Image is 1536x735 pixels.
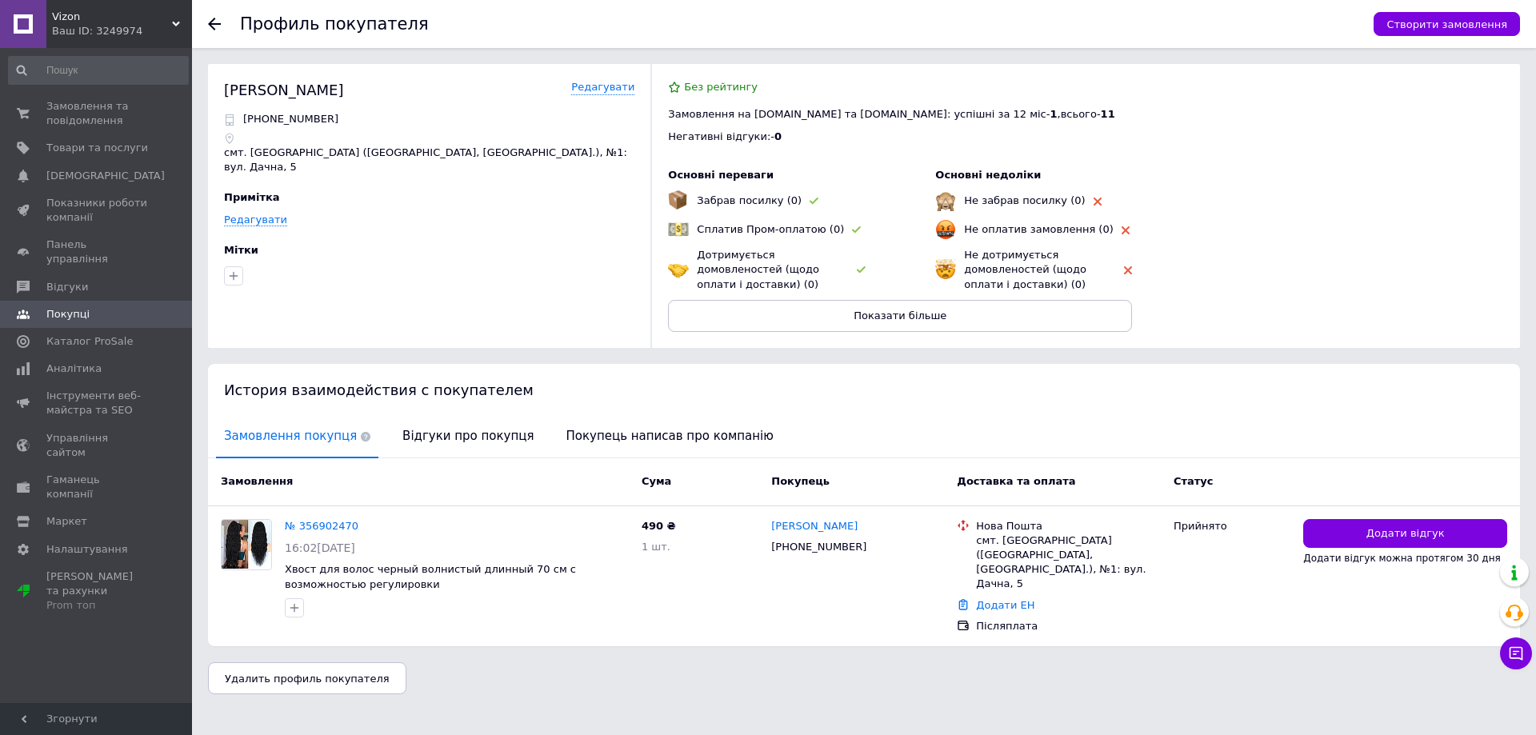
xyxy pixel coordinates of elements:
a: Редагувати [571,80,634,95]
span: История взаимодействия с покупателем [224,381,534,398]
img: emoji [668,259,689,280]
span: Статус [1174,475,1214,487]
span: [DEMOGRAPHIC_DATA] [46,169,165,183]
span: Аналітика [46,362,102,376]
span: Додати відгук можна протягом 30 дня [1303,553,1500,564]
div: Прийнято [1174,519,1290,533]
span: Замовлення та повідомлення [46,99,148,128]
span: Інструменти веб-майстра та SEO [46,389,148,417]
span: 1 [1050,108,1057,120]
span: Товари та послуги [46,141,148,155]
img: Фото товару [222,520,271,569]
img: emoji [935,190,956,211]
button: Додати відгук [1303,519,1507,549]
span: Cума [642,475,671,487]
span: Відгуки про покупця [394,416,542,457]
input: Пошук [8,56,189,85]
span: Мітки [224,244,258,256]
img: emoji [668,219,689,240]
span: Гаманець компанії [46,473,148,501]
span: Основні переваги [668,169,774,181]
div: Нова Пошта [976,519,1161,533]
span: Без рейтингу [684,81,758,93]
span: Маркет [46,514,87,529]
a: Редагувати [224,214,287,226]
a: № 356902470 [285,520,358,532]
span: Не оплатив замовлення (0) [964,223,1113,235]
span: Покупець [771,475,830,487]
span: Налаштування [46,542,128,557]
div: Prom топ [46,598,148,613]
div: [PHONE_NUMBER] [768,537,870,557]
a: [PERSON_NAME] [771,519,858,534]
span: [PERSON_NAME] та рахунки [46,569,148,613]
span: Покупці [46,307,90,322]
p: [PHONE_NUMBER] [243,112,338,126]
img: rating-tag-type [1094,198,1102,206]
span: Показати більше [854,310,946,322]
span: Управління сайтом [46,431,148,460]
span: Основні недоліки [935,169,1041,181]
span: Не забрав посилку (0) [964,194,1085,206]
button: Удалить профиль покупателя [208,662,406,694]
img: emoji [935,259,956,280]
img: emoji [668,190,687,210]
a: Фото товару [221,519,272,570]
div: Ваш ID: 3249974 [52,24,192,38]
img: rating-tag-type [857,266,866,274]
span: Негативні відгуки: - [668,130,774,142]
span: Забрав посилку (0) [697,194,802,206]
span: Замовлення [221,475,293,487]
p: смт. [GEOGRAPHIC_DATA] ([GEOGRAPHIC_DATA], [GEOGRAPHIC_DATA].), №1: вул. Дачна, 5 [224,146,634,174]
img: emoji [935,219,956,240]
span: Показники роботи компанії [46,196,148,225]
span: Дотримується домовленостей (щодо оплати і доставки) (0) [697,249,819,290]
img: rating-tag-type [1122,226,1130,234]
button: Чат з покупцем [1500,637,1532,669]
span: Примітка [224,191,280,203]
button: Показати більше [668,300,1132,332]
span: 490 ₴ [642,520,676,532]
span: Доставка та оплата [957,475,1075,487]
span: Замовлення покупця [216,416,378,457]
div: смт. [GEOGRAPHIC_DATA] ([GEOGRAPHIC_DATA], [GEOGRAPHIC_DATA].), №1: вул. Дачна, 5 [976,533,1161,592]
span: 11 [1101,108,1115,120]
span: Покупець написав про компанію [558,416,782,457]
span: 1 шт. [642,541,670,553]
span: Додати відгук [1366,526,1445,541]
span: Vizon [52,10,172,24]
span: 0 [774,130,782,142]
div: Повернутися назад [208,18,221,30]
span: Замовлення на [DOMAIN_NAME] та [DOMAIN_NAME]: успішні за 12 міс - , всього - [668,108,1114,120]
span: Удалить профиль покупателя [225,673,390,685]
span: 16:02[DATE] [285,541,355,554]
span: Каталог ProSale [46,334,133,349]
span: Не дотримується домовленостей (щодо оплати і доставки) (0) [964,249,1086,290]
a: Додати ЕН [976,599,1034,611]
div: Післяплата [976,619,1161,633]
span: Відгуки [46,280,88,294]
span: Сплатив Пром-оплатою (0) [697,223,844,235]
img: rating-tag-type [810,198,818,205]
img: rating-tag-type [852,226,861,234]
h1: Профиль покупателя [240,14,429,34]
span: Панель управління [46,238,148,266]
span: Створити замовлення [1386,18,1507,30]
a: Хвост для волос черный волнистый длинный 70 см с возможностью регулировки [285,563,576,590]
div: [PERSON_NAME] [224,80,344,100]
button: Створити замовлення [1374,12,1520,36]
img: rating-tag-type [1124,266,1132,274]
